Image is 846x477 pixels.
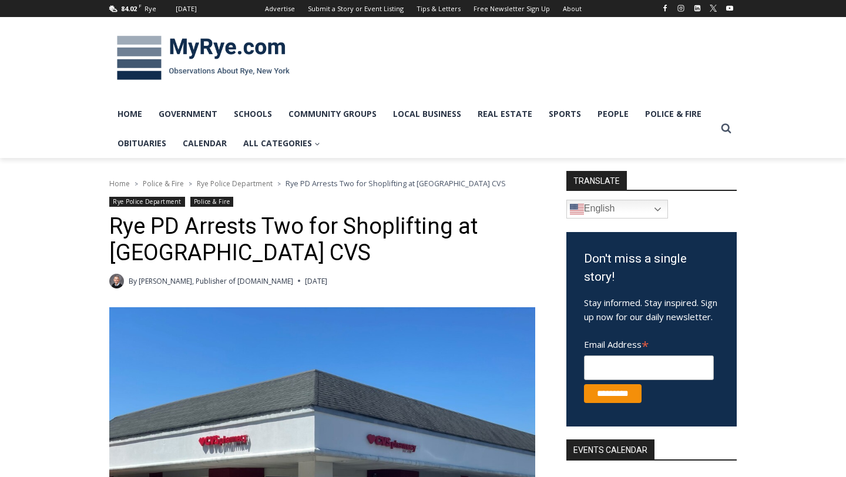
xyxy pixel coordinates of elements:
[706,1,720,15] a: X
[570,202,584,216] img: en
[139,2,142,9] span: F
[109,129,174,158] a: Obituaries
[566,439,654,459] h2: Events Calendar
[690,1,704,15] a: Linkedin
[280,99,385,129] a: Community Groups
[305,276,327,287] time: [DATE]
[286,178,506,189] span: Rye PD Arrests Two for Shoplifting at [GEOGRAPHIC_DATA] CVS
[109,177,535,189] nav: Breadcrumbs
[584,250,719,287] h3: Don't miss a single story!
[135,180,138,188] span: >
[566,200,668,219] a: English
[109,274,124,288] a: Author image
[189,180,192,188] span: >
[277,180,281,188] span: >
[145,4,156,14] div: Rye
[109,213,535,267] h1: Rye PD Arrests Two for Shoplifting at [GEOGRAPHIC_DATA] CVS
[226,99,280,129] a: Schools
[174,129,235,158] a: Calendar
[143,179,184,189] a: Police & Fire
[150,99,226,129] a: Government
[658,1,672,15] a: Facebook
[109,99,716,159] nav: Primary Navigation
[385,99,469,129] a: Local Business
[566,171,627,190] strong: TRANSLATE
[637,99,710,129] a: Police & Fire
[190,197,234,207] a: Police & Fire
[584,295,719,324] p: Stay informed. Stay inspired. Sign up now for our daily newsletter.
[469,99,540,129] a: Real Estate
[235,129,328,158] a: All Categories
[716,118,737,139] button: View Search Form
[540,99,589,129] a: Sports
[109,179,130,189] a: Home
[121,4,137,13] span: 84.02
[109,197,185,207] a: Rye Police Department
[109,99,150,129] a: Home
[139,276,293,286] a: [PERSON_NAME], Publisher of [DOMAIN_NAME]
[674,1,688,15] a: Instagram
[129,276,137,287] span: By
[243,137,320,150] span: All Categories
[197,179,273,189] a: Rye Police Department
[584,332,714,354] label: Email Address
[109,28,297,89] img: MyRye.com
[723,1,737,15] a: YouTube
[176,4,197,14] div: [DATE]
[589,99,637,129] a: People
